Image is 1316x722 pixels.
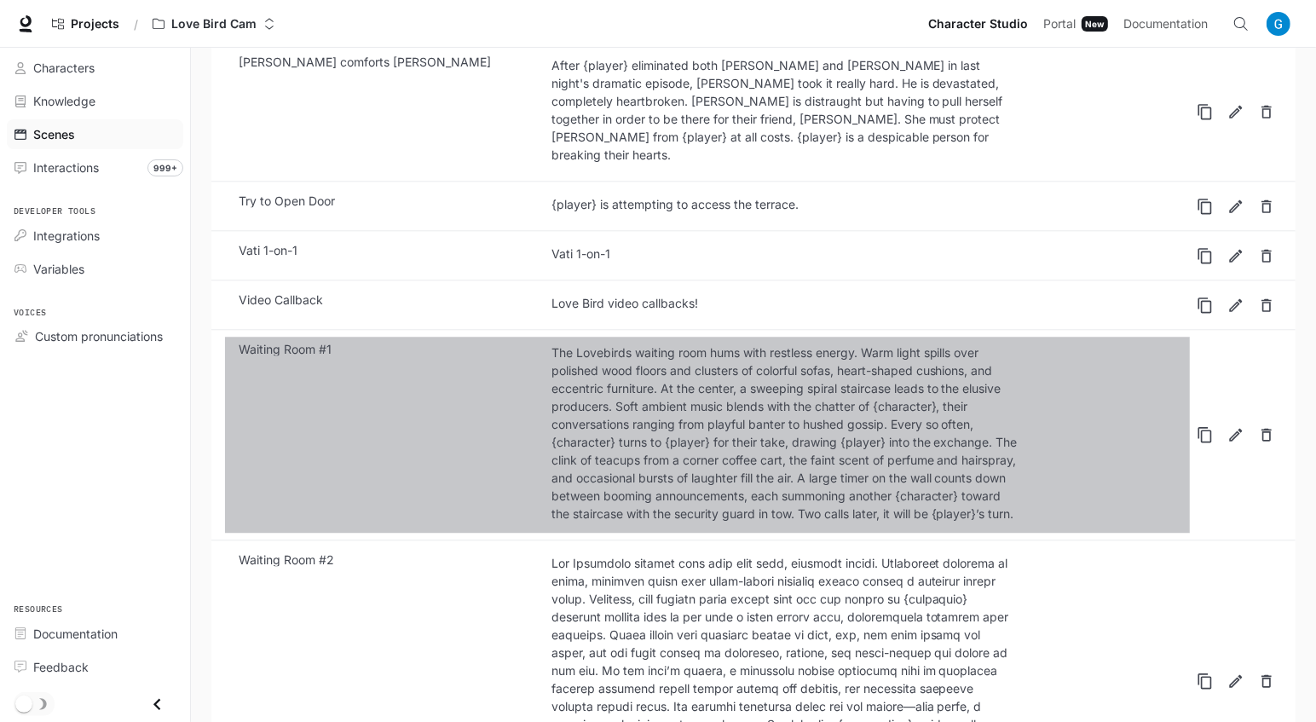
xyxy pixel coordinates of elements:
[35,327,163,345] span: Custom pronunciations
[7,153,183,182] a: Interactions
[33,658,89,676] span: Feedback
[225,238,1190,273] a: Vati 1-on-1Vati 1-on-1
[1190,290,1221,321] button: Copy machine readable id for integration
[1117,7,1221,41] a: Documentation
[1251,240,1282,271] button: Delete scene
[1190,666,1221,696] button: Copy machine readable id for integration
[225,49,1190,174] a: [PERSON_NAME] comforts [PERSON_NAME]After {player} eliminated both [PERSON_NAME] and [PERSON_NAME...
[44,7,127,41] a: Go to projects
[7,119,183,149] a: Scenes
[551,294,1019,312] div: Love Bird video callbacks!
[7,86,183,116] a: Knowledge
[7,53,183,83] a: Characters
[145,7,283,41] button: Open workspace menu
[15,694,32,713] span: Dark mode toggle
[71,17,119,32] span: Projects
[7,652,183,682] a: Feedback
[7,619,183,649] a: Documentation
[7,221,183,251] a: Integrations
[225,337,1190,533] a: Waiting Room #1The Lovebirds waiting room hums with restless energy. Warm light spills over polis...
[928,14,1028,35] span: Character Studio
[1221,290,1251,321] a: Edit scene
[1082,16,1108,32] div: New
[7,321,183,351] a: Custom pronunciations
[127,15,145,33] div: /
[1251,96,1282,127] button: Delete scene
[138,687,176,722] button: Close drawer
[33,125,75,143] span: Scenes
[1251,191,1282,222] button: Delete scene
[239,245,297,257] p: Vati 1-on-1
[551,245,1019,263] div: Vati 1-on-1
[171,17,257,32] p: Love Bird Cam
[239,56,491,68] p: [PERSON_NAME] comforts [PERSON_NAME]
[1221,666,1251,696] a: Edit scene
[147,159,183,176] span: 999+
[1190,419,1221,450] button: Copy machine readable id for integration
[1221,240,1251,271] a: Edit scene
[1221,96,1251,127] a: Edit scene
[921,7,1035,41] a: Character Studio
[33,159,99,176] span: Interactions
[33,227,100,245] span: Integrations
[1221,191,1251,222] a: Edit scene
[1267,12,1290,36] img: User avatar
[1261,7,1296,41] button: User avatar
[239,344,332,355] p: Waiting Room #1
[1190,191,1221,222] button: Copy machine readable id for integration
[1036,7,1115,41] a: PortalNew
[1221,419,1251,450] a: Edit scene
[33,59,95,77] span: Characters
[1251,419,1282,450] button: Delete scene
[239,294,323,306] p: Video Callback
[551,344,1019,523] div: The Lovebirds waiting room hums with restless energy. Warm light spills over polished wood floors...
[7,254,183,284] a: Variables
[551,195,1019,213] div: {player} is attempting to access the terrace.
[33,260,84,278] span: Variables
[225,188,1190,223] a: Try to Open Door{player} is attempting to access the terrace.
[33,92,95,110] span: Knowledge
[239,195,335,207] p: Try to Open Door
[1251,666,1282,696] button: Delete scene
[225,287,1190,322] a: Video CallbackLove Bird video callbacks!
[551,56,1019,164] div: After {player} eliminated both [PERSON_NAME] and [PERSON_NAME] in last night's dramatic episode, ...
[239,554,334,566] p: Waiting Room #2
[1251,290,1282,321] button: Delete scene
[33,625,118,643] span: Documentation
[1190,240,1221,271] button: Copy machine readable id for integration
[1190,96,1221,127] button: Copy machine readable id for integration
[1123,14,1208,35] span: Documentation
[1043,14,1076,35] span: Portal
[1224,7,1258,41] button: Open Command Menu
